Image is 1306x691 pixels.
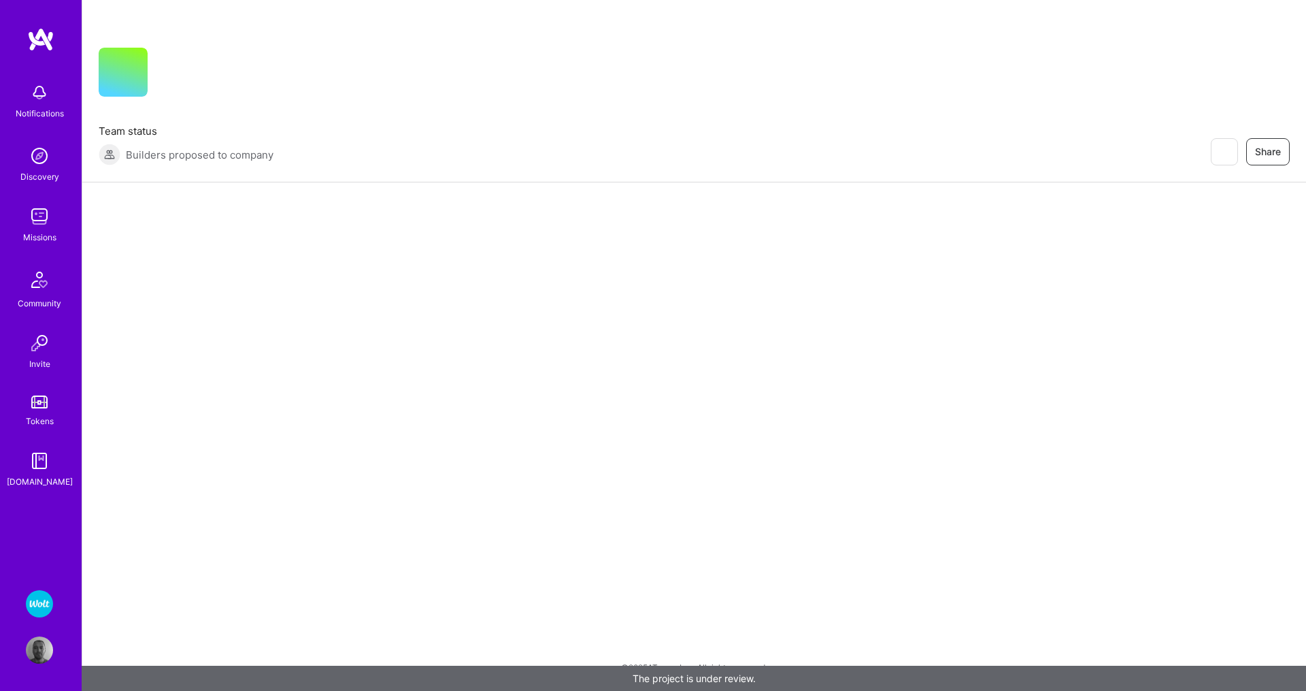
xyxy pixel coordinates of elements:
i: icon CompanyGray [164,69,175,80]
div: Invite [29,357,50,371]
img: Wolt - Fintech: Payments Expansion Team [26,590,53,617]
div: The project is under review. [82,666,1306,691]
img: Community [23,263,56,296]
img: guide book [26,447,53,475]
img: Invite [26,330,53,357]
img: Builders proposed to company [99,144,120,165]
a: Wolt - Fintech: Payments Expansion Team [22,590,56,617]
div: Tokens [26,414,54,428]
i: icon EyeClosed [1218,146,1229,157]
span: Team status [99,124,273,138]
img: discovery [26,142,53,170]
span: Share [1255,145,1281,159]
div: Notifications [16,106,64,120]
img: User Avatar [26,637,53,664]
span: Builders proposed to company [126,148,273,162]
div: Discovery [20,170,59,184]
div: Community [18,296,61,310]
a: User Avatar [22,637,56,664]
img: logo [27,27,54,52]
img: teamwork [26,203,53,230]
img: bell [26,79,53,106]
div: [DOMAIN_NAME] [7,475,73,489]
img: tokens [31,396,48,408]
div: Missions [23,230,56,244]
button: Share [1246,138,1290,165]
